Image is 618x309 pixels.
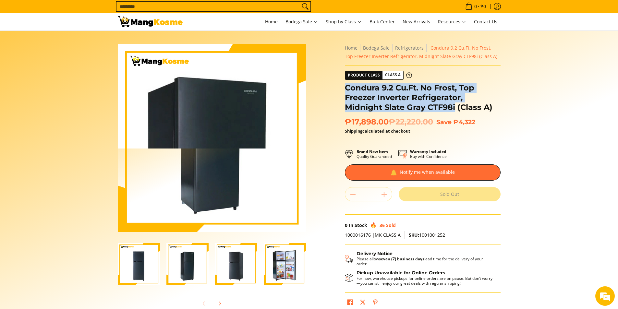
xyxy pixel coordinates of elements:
p: Quality Guaranteed [357,149,392,159]
textarea: Type your message and hit 'Enter' [3,177,124,200]
div: Chat with us now [34,36,109,45]
img: Condura 9.2 Cu.Ft. No Frost, Top Freezer Inverter Refrigerator, Midnight Slate Gray CTF98i (Class... [264,243,306,285]
strong: calculated at checkout [345,128,410,134]
span: New Arrivals [403,18,430,25]
a: Resources [435,13,469,30]
h1: Condura 9.2 Cu.Ft. No Frost, Top Freezer Inverter Refrigerator, Midnight Slate Gray CTF98i (Class A) [345,83,501,112]
nav: Breadcrumbs [345,44,501,61]
span: 0 [473,4,478,9]
a: Home [345,45,357,51]
a: Post on X [358,298,367,309]
button: Shipping & Delivery [345,251,494,267]
a: Bodega Sale [282,13,321,30]
img: Condura 9.2 Cu.Ft. No Frost, Top Freezer Inverter Refrigerator, Midnight Slate Gray CTF98i (Class A) [118,44,306,232]
span: Save [436,118,452,126]
a: New Arrivals [399,13,433,30]
span: ₱4,322 [453,118,475,126]
span: ₱17,898.00 [345,117,433,127]
div: Minimize live chat window [106,3,122,19]
span: Home [265,18,278,25]
a: Bodega Sale [363,45,390,51]
strong: Pickup Unavailable for Online Orders [357,270,445,276]
strong: Warranty Included [410,149,446,154]
del: ₱22,220.00 [389,117,433,127]
img: Condura 9.2 Cu.Ft. No Frost, Top Freezer Inverter Refrigerator, Midnig | Mang Kosme [118,16,183,27]
span: Bodega Sale [285,18,318,26]
p: For now, warehouse pickups for online orders are on pause. But don’t worry—you can still enjoy ou... [357,276,494,286]
a: Product Class Class A [345,71,412,80]
span: Contact Us [474,18,497,25]
span: Product Class [345,71,382,79]
span: 0 [345,222,347,228]
a: Home [262,13,281,30]
span: 36 [380,222,385,228]
img: Condura 9.2 Cu.Ft. No Frost, Top Freezer Inverter Refrigerator, Midnight Slate Gray CTF98i (Class... [166,243,209,285]
span: ₱0 [479,4,487,9]
p: Please allow lead time for the delivery of your order. [357,256,494,266]
nav: Main Menu [189,13,501,30]
span: Class A [382,71,403,79]
a: Refrigerators [395,45,424,51]
span: Resources [438,18,466,26]
span: Bulk Center [370,18,395,25]
span: Condura 9.2 Cu.Ft. No Frost, Top Freezer Inverter Refrigerator, Midnight Slate Gray CTF98i (Class A) [345,45,497,59]
p: Buy with Confidence [410,149,447,159]
button: Search [300,2,310,11]
span: 1000016176 |MK CLASS A [345,232,401,238]
span: 1001001252 [409,232,445,238]
a: Shipping [345,128,362,134]
a: Bulk Center [366,13,398,30]
a: Pin on Pinterest [371,298,380,309]
span: We're online! [38,82,90,147]
span: In Stock [349,222,367,228]
strong: Delivery Notice [357,251,393,256]
span: SKU: [409,232,419,238]
a: Contact Us [471,13,501,30]
strong: Brand New Item [357,149,388,154]
span: Shop by Class [326,18,362,26]
img: Condura 9.2 Cu.Ft. No Frost, Top Freezer Inverter Refrigerator, Midnight Slate Gray CTF98i (Class... [118,243,160,285]
strong: seven (7) business days [379,256,424,262]
span: • [463,3,488,10]
a: Shop by Class [322,13,365,30]
img: Condura 9.2 Cu.Ft. No Frost, Top Freezer Inverter Refrigerator, Midnight Slate Gray CTF98i (Class... [215,243,257,285]
a: Share on Facebook [345,298,355,309]
span: Sold [386,222,396,228]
